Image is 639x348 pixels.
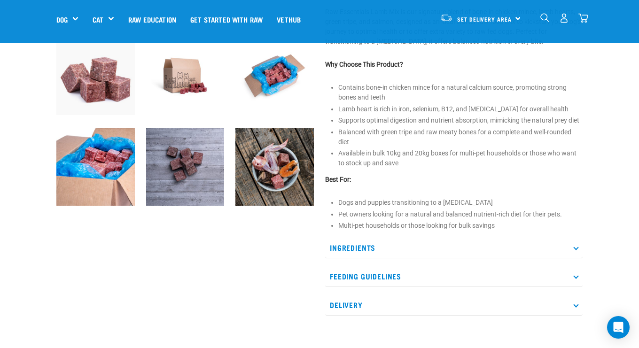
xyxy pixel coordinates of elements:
[325,294,583,316] p: Delivery
[338,83,583,102] li: Contains bone-in chicken mince for a natural calcium source, promoting strong bones and teeth
[559,13,569,23] img: user.png
[121,0,183,38] a: Raw Education
[338,148,583,168] li: Available in bulk 10kg and 20kg boxes for multi-pet households or those who want to stock up and ...
[235,37,314,115] img: Raw Essentials Bulk 10kg Raw Dog Food Box
[338,209,583,219] li: Pet owners looking for a natural and balanced nutrient-rich diet for their pets.
[338,127,583,147] li: Balanced with green tripe and raw meaty bones for a complete and well-rounded diet
[325,266,583,287] p: Feeding Guidelines
[56,37,135,115] img: ?1041 RE Lamb Mix 01
[56,128,135,206] img: Raw Essentials 2024 July2597
[325,176,351,183] strong: Best For:
[440,14,452,22] img: van-moving.png
[183,0,270,38] a: Get started with Raw
[457,17,512,21] span: Set Delivery Area
[607,316,630,339] div: Open Intercom Messenger
[270,0,308,38] a: Vethub
[325,61,403,68] strong: Why Choose This Product?
[235,128,314,206] img: Assortment of Raw Essentials Ingredients Including, Salmon Fillet, Cubed Beef And Tripe, Turkey W...
[56,14,68,25] a: Dog
[146,37,225,115] img: Raw Essentials Bulk 10kg Raw Dog Food Box Exterior Design
[93,14,103,25] a: Cat
[325,237,583,258] p: Ingredients
[146,128,225,206] img: Lamb Mix
[338,198,583,208] li: Dogs and puppies transitioning to a [MEDICAL_DATA]
[338,104,583,114] li: Lamb heart is rich in iron, selenium, B12, and [MEDICAL_DATA] for overall health
[338,221,583,231] li: Multi-pet households or those looking for bulk savings
[338,116,583,125] li: Supports optimal digestion and nutrient absorption, mimicking the natural prey diet
[578,13,588,23] img: home-icon@2x.png
[540,13,549,22] img: home-icon-1@2x.png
